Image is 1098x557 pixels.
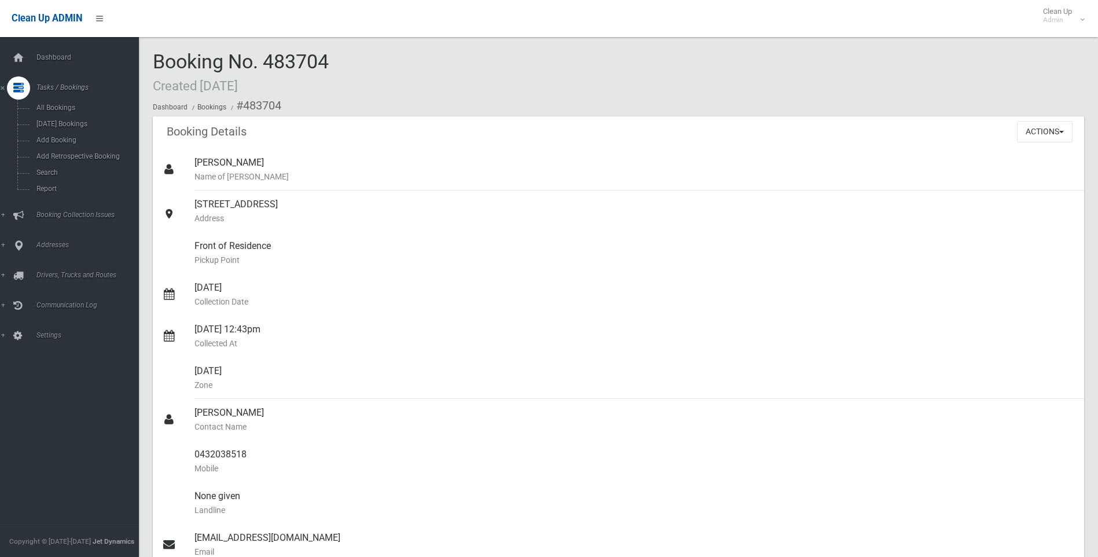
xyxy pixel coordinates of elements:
[12,13,82,24] span: Clean Up ADMIN
[33,331,148,339] span: Settings
[153,78,238,93] small: Created [DATE]
[33,271,148,279] span: Drivers, Trucks and Routes
[1037,7,1084,24] span: Clean Up
[33,185,138,193] span: Report
[9,537,91,545] span: Copyright © [DATE]-[DATE]
[194,441,1075,482] div: 0432038518
[1043,16,1072,24] small: Admin
[194,420,1075,434] small: Contact Name
[194,211,1075,225] small: Address
[194,461,1075,475] small: Mobile
[194,316,1075,357] div: [DATE] 12:43pm
[153,103,188,111] a: Dashboard
[194,149,1075,190] div: [PERSON_NAME]
[33,53,148,61] span: Dashboard
[33,83,148,91] span: Tasks / Bookings
[33,301,148,309] span: Communication Log
[194,190,1075,232] div: [STREET_ADDRESS]
[194,336,1075,350] small: Collected At
[194,274,1075,316] div: [DATE]
[33,211,148,219] span: Booking Collection Issues
[33,152,138,160] span: Add Retrospective Booking
[194,357,1075,399] div: [DATE]
[153,50,329,95] span: Booking No. 483704
[93,537,134,545] strong: Jet Dynamics
[1017,121,1073,142] button: Actions
[194,399,1075,441] div: [PERSON_NAME]
[194,503,1075,517] small: Landline
[33,120,138,128] span: [DATE] Bookings
[33,168,138,177] span: Search
[194,253,1075,267] small: Pickup Point
[33,241,148,249] span: Addresses
[194,170,1075,184] small: Name of [PERSON_NAME]
[194,295,1075,309] small: Collection Date
[33,136,138,144] span: Add Booking
[194,482,1075,524] div: None given
[153,120,260,143] header: Booking Details
[228,95,281,116] li: #483704
[194,232,1075,274] div: Front of Residence
[194,378,1075,392] small: Zone
[197,103,226,111] a: Bookings
[33,104,138,112] span: All Bookings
